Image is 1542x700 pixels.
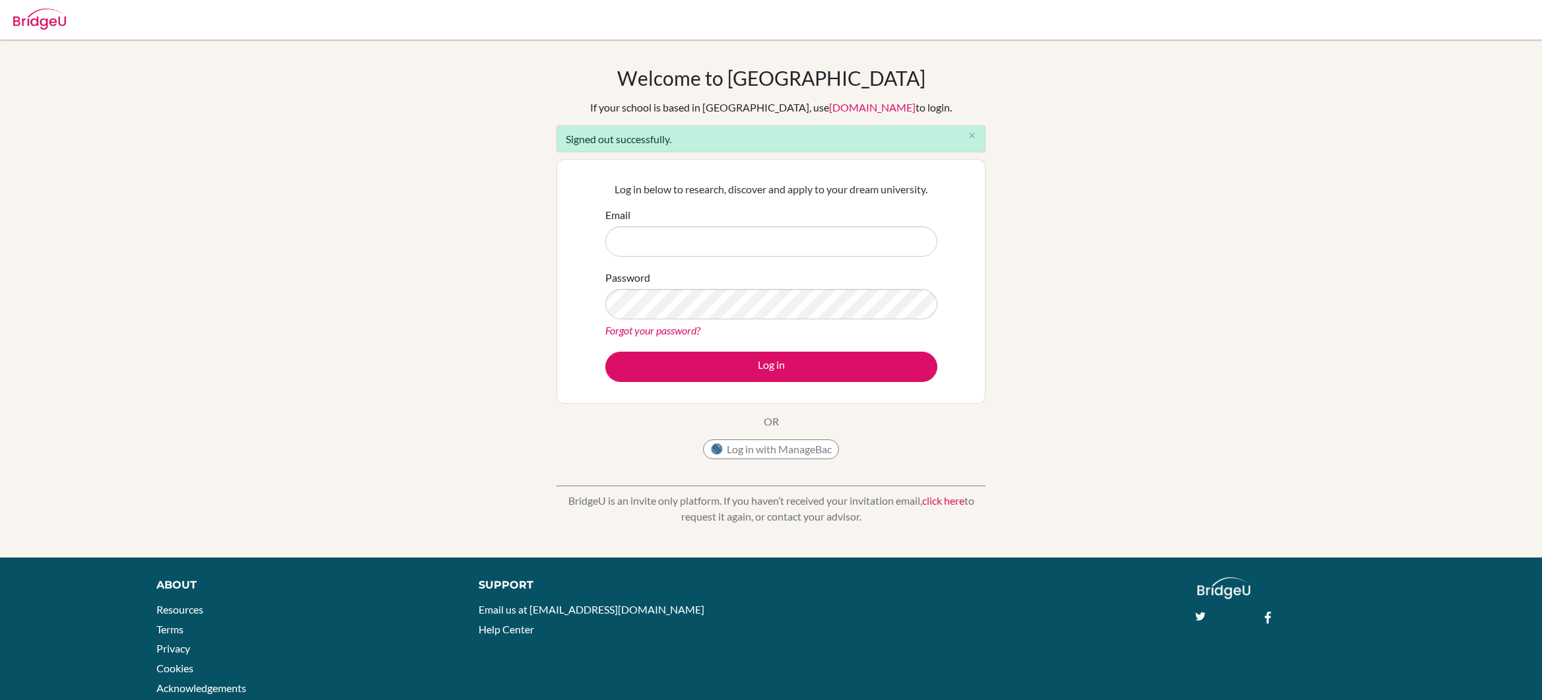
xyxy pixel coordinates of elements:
[703,439,839,459] button: Log in with ManageBac
[556,125,986,152] div: Signed out successfully.
[605,181,937,197] p: Log in below to research, discover and apply to your dream university.
[590,100,952,115] div: If your school is based in [GEOGRAPHIC_DATA], use to login.
[605,324,700,336] a: Forgot your password?
[617,66,925,90] h1: Welcome to [GEOGRAPHIC_DATA]
[764,414,779,430] p: OR
[156,662,193,674] a: Cookies
[156,603,203,616] a: Resources
[156,642,190,654] a: Privacy
[829,101,916,113] a: [DOMAIN_NAME]
[967,131,977,141] i: close
[605,270,650,286] label: Password
[13,9,66,30] img: Bridge-U
[556,493,986,525] p: BridgeU is an invite only platform. If you haven’t received your invitation email, to request it ...
[958,126,985,146] button: Close
[605,352,937,382] button: Log in
[479,623,534,635] a: Help Center
[479,603,704,616] a: Email us at [EMAIL_ADDRESS][DOMAIN_NAME]
[605,207,630,223] label: Email
[1197,577,1251,599] img: logo_white@2x-f4f0deed5e89b7ecb1c2cc34c3e3d731f90f0f143d5ea2071677605dd97b5244.png
[156,682,246,694] a: Acknowledgements
[479,577,754,593] div: Support
[156,623,184,635] a: Terms
[922,494,964,507] a: click here
[156,577,449,593] div: About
